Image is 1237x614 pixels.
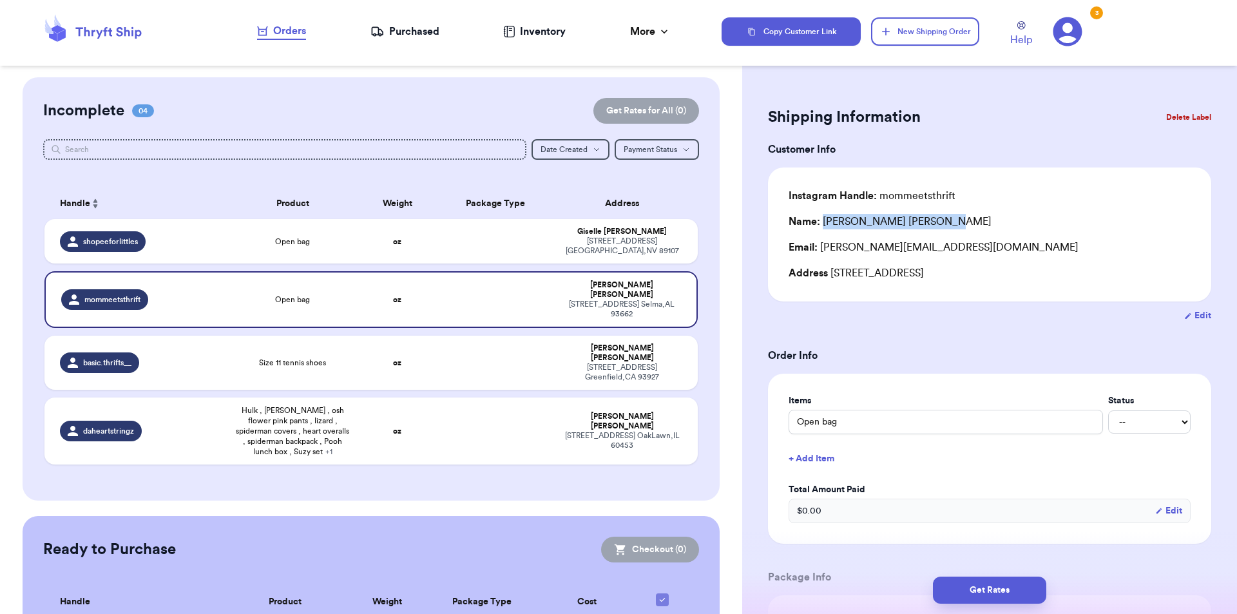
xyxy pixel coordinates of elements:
span: Date Created [541,146,588,153]
span: Hulk , [PERSON_NAME] , osh flower pink pants , lizard , spiderman covers , heart overalls , spide... [235,405,350,457]
div: 3 [1090,6,1103,19]
div: [PERSON_NAME] [PERSON_NAME] [562,343,682,363]
span: basic.thrifts__ [83,358,131,368]
div: mommeetsthrift [789,188,955,204]
div: [STREET_ADDRESS] [789,265,1191,281]
label: Items [789,394,1103,407]
th: Package Type [436,188,554,219]
button: Checkout (0) [601,537,699,562]
button: Sort ascending [90,196,101,211]
div: Giselle [PERSON_NAME] [562,227,682,236]
h2: Shipping Information [768,107,921,128]
span: Open bag [275,294,310,305]
span: Address [789,268,828,278]
span: Name: [789,216,820,227]
span: Payment Status [624,146,677,153]
h2: Incomplete [43,101,124,121]
button: Payment Status [615,139,699,160]
a: Orders [257,23,306,40]
h2: Ready to Purchase [43,539,176,560]
div: [PERSON_NAME] [PERSON_NAME] [562,412,682,431]
button: Edit [1184,309,1211,322]
div: Orders [257,23,306,39]
span: Open bag [275,236,310,247]
button: + Add Item [783,445,1196,473]
a: Help [1010,21,1032,48]
label: Total Amount Paid [789,483,1191,496]
span: Instagram Handle: [789,191,877,201]
h3: Customer Info [768,142,1211,157]
label: Status [1108,394,1191,407]
th: Weight [358,188,437,219]
span: mommeetsthrift [84,294,140,305]
strong: oz [393,238,401,245]
button: Copy Customer Link [722,17,861,46]
span: $ 0.00 [797,504,821,517]
span: Help [1010,32,1032,48]
button: Delete Label [1161,103,1216,131]
div: [STREET_ADDRESS] [GEOGRAPHIC_DATA] , NV 89107 [562,236,682,256]
th: Address [554,188,698,219]
div: [STREET_ADDRESS] OakLawn , IL 60453 [562,431,682,450]
input: Search [43,139,527,160]
button: Get Rates for All (0) [593,98,699,124]
a: 3 [1053,17,1082,46]
strong: oz [393,359,401,367]
strong: oz [393,296,401,303]
div: [STREET_ADDRESS] Selma , AL 93662 [562,300,681,319]
th: Product [227,188,358,219]
button: Get Rates [933,577,1046,604]
div: [STREET_ADDRESS] Greenfield , CA 93927 [562,363,682,382]
span: daheartstringz [83,426,134,436]
div: [PERSON_NAME][EMAIL_ADDRESS][DOMAIN_NAME] [789,240,1191,255]
button: Edit [1155,504,1182,517]
span: + 1 [325,448,332,456]
div: [PERSON_NAME] [PERSON_NAME] [562,280,681,300]
button: New Shipping Order [871,17,979,46]
span: Handle [60,197,90,211]
span: Handle [60,595,90,609]
span: 04 [132,104,154,117]
button: Date Created [532,139,609,160]
strong: oz [393,427,401,435]
a: Purchased [370,24,439,39]
div: More [630,24,671,39]
span: Size 11 tennis shoes [259,358,326,368]
span: shopeeforlittles [83,236,138,247]
h3: Order Info [768,348,1211,363]
div: [PERSON_NAME] [PERSON_NAME] [789,214,992,229]
a: Inventory [503,24,566,39]
span: Email: [789,242,818,253]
